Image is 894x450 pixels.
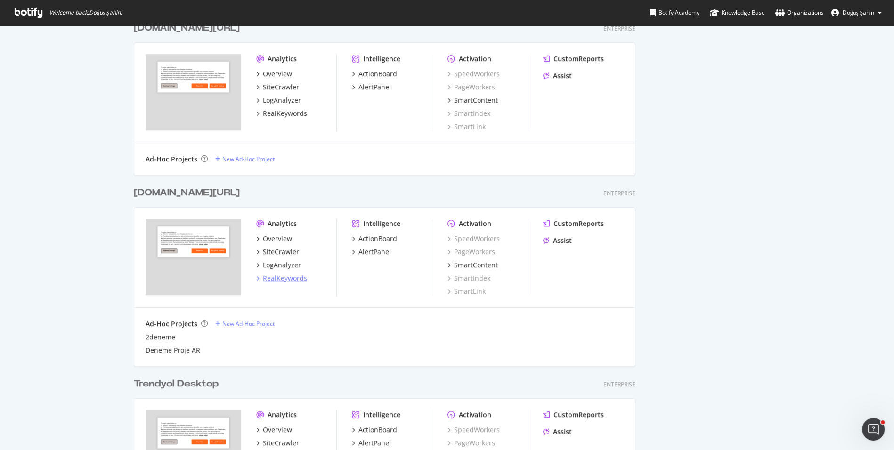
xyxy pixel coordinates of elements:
div: AlertPanel [358,438,391,448]
div: CustomReports [553,54,604,64]
div: PageWorkers [447,247,495,257]
div: Activation [459,219,491,228]
div: ActionBoard [358,69,397,79]
div: CustomReports [553,410,604,419]
div: Botify Academy [650,8,699,17]
a: [DOMAIN_NAME][URL] [134,21,244,35]
a: SmartIndex [447,273,490,283]
div: Enterprise [603,24,635,32]
div: Enterprise [603,189,635,197]
div: Intelligence [363,410,400,419]
div: Analytics [268,219,297,228]
a: Overview [256,425,292,434]
div: RealKeywords [263,273,307,283]
a: AlertPanel [352,438,391,448]
div: CustomReports [553,219,604,228]
div: Enterprise [603,380,635,388]
div: Overview [263,234,292,243]
a: [DOMAIN_NAME][URL] [134,186,244,200]
div: Activation [459,54,491,64]
a: SpeedWorkers [447,234,500,243]
a: AlertPanel [352,247,391,257]
a: Assist [543,236,572,245]
a: New Ad-Hoc Project [215,155,275,163]
a: AlertPanel [352,82,391,92]
div: Organizations [775,8,824,17]
a: RealKeywords [256,273,307,283]
div: SmartContent [454,260,498,270]
div: Overview [263,425,292,434]
a: RealKeywords [256,109,307,118]
div: Activation [459,410,491,419]
a: SmartLink [447,287,486,296]
a: CustomReports [543,219,604,228]
a: PageWorkers [447,438,495,448]
div: [DOMAIN_NAME][URL] [134,186,240,200]
div: New Ad-Hoc Project [222,320,275,328]
div: LogAnalyzer [263,260,301,270]
a: SpeedWorkers [447,69,500,79]
a: LogAnalyzer [256,260,301,270]
span: Doğuş Şahin [843,8,874,16]
div: AlertPanel [358,82,391,92]
a: SpeedWorkers [447,425,500,434]
div: Analytics [268,410,297,419]
div: RealKeywords [263,109,307,118]
div: Assist [553,427,572,436]
div: Trendyol Desktop [134,377,219,391]
div: [DOMAIN_NAME][URL] [134,21,240,35]
a: ActionBoard [352,425,397,434]
div: New Ad-Hoc Project [222,155,275,163]
a: SiteCrawler [256,438,299,448]
div: Analytics [268,54,297,64]
a: SmartContent [447,260,498,270]
a: PageWorkers [447,82,495,92]
span: Welcome back, Doğuş Şahin ! [49,9,122,16]
div: Intelligence [363,219,400,228]
a: LogAnalyzer [256,96,301,105]
a: Assist [543,427,572,436]
img: trendyol.com/ar [146,219,241,295]
a: SmartLink [447,122,486,131]
div: ActionBoard [358,425,397,434]
div: Ad-Hoc Projects [146,319,197,329]
a: CustomReports [543,54,604,64]
a: New Ad-Hoc Project [215,320,275,328]
img: trendyol.com/ro [146,54,241,130]
a: ActionBoard [352,234,397,243]
div: Overview [263,69,292,79]
a: CustomReports [543,410,604,419]
div: Assist [553,71,572,80]
div: SmartContent [454,96,498,105]
a: Deneme Proje AR [146,346,200,355]
div: LogAnalyzer [263,96,301,105]
div: Ad-Hoc Projects [146,154,197,164]
a: SmartIndex [447,109,490,118]
button: Doğuş Şahin [824,5,889,20]
a: Assist [543,71,572,80]
a: 2deneme [146,332,175,342]
div: ActionBoard [358,234,397,243]
div: Knowledge Base [710,8,765,17]
a: SiteCrawler [256,82,299,92]
a: Trendyol Desktop [134,377,222,391]
div: Intelligence [363,54,400,64]
div: SiteCrawler [263,82,299,92]
a: SiteCrawler [256,247,299,257]
div: SiteCrawler [263,438,299,448]
div: SiteCrawler [263,247,299,257]
a: ActionBoard [352,69,397,79]
a: Overview [256,69,292,79]
div: AlertPanel [358,247,391,257]
iframe: Intercom live chat [862,418,885,441]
